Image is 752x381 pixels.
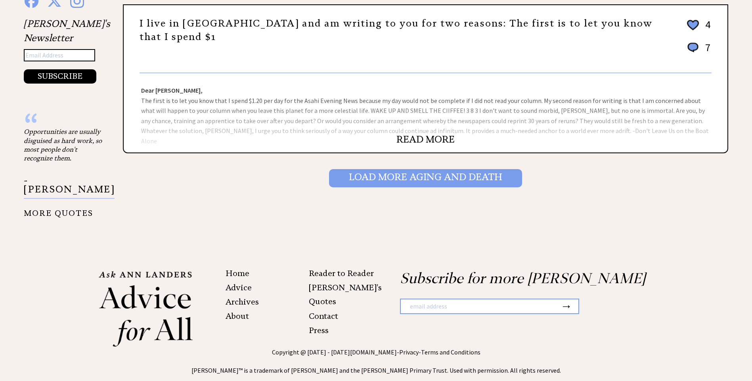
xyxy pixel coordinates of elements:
[124,73,727,152] div: The first is to let you know that I spend $1.20 per day for the Asahi Evening News because my day...
[701,18,711,40] td: 4
[686,41,700,54] img: message_round%201.png
[309,269,374,278] a: Reader to Reader
[401,299,561,314] input: email address
[226,297,259,307] a: Archives
[421,348,480,356] a: Terms and Conditions
[329,169,522,187] input: Load More Aging and death
[561,299,572,313] button: →
[350,348,397,356] a: [DOMAIN_NAME]
[24,69,96,84] button: SUBSCRIBE
[24,202,93,218] a: MORE QUOTES
[226,269,249,278] a: Home
[309,283,382,306] a: [PERSON_NAME]'s Quotes
[309,326,329,335] a: Press
[24,17,110,84] div: [PERSON_NAME]'s Newsletter
[140,17,652,43] a: I live in [GEOGRAPHIC_DATA] and am writing to you for two reasons: The first is to let you know t...
[376,270,654,339] div: Subscribe for more [PERSON_NAME]
[226,311,249,321] a: About
[309,311,338,321] a: Contact
[686,18,700,32] img: heart_outline%202.png
[701,41,711,62] td: 7
[24,49,95,62] input: Email Address
[24,127,103,163] div: Opportunities are usually disguised as hard work, so most people don't recognize them.
[141,86,203,94] strong: Dear [PERSON_NAME],
[24,119,103,127] div: “
[24,176,115,199] p: - [PERSON_NAME]
[399,348,419,356] a: Privacy
[99,270,193,347] img: Ann%20Landers%20footer%20logo_small.png
[396,133,455,145] a: READ MORE
[226,283,252,292] a: Advice
[191,348,561,374] span: Copyright @ [DATE] - [DATE] - - [PERSON_NAME]™ is a trademark of [PERSON_NAME] and the [PERSON_NA...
